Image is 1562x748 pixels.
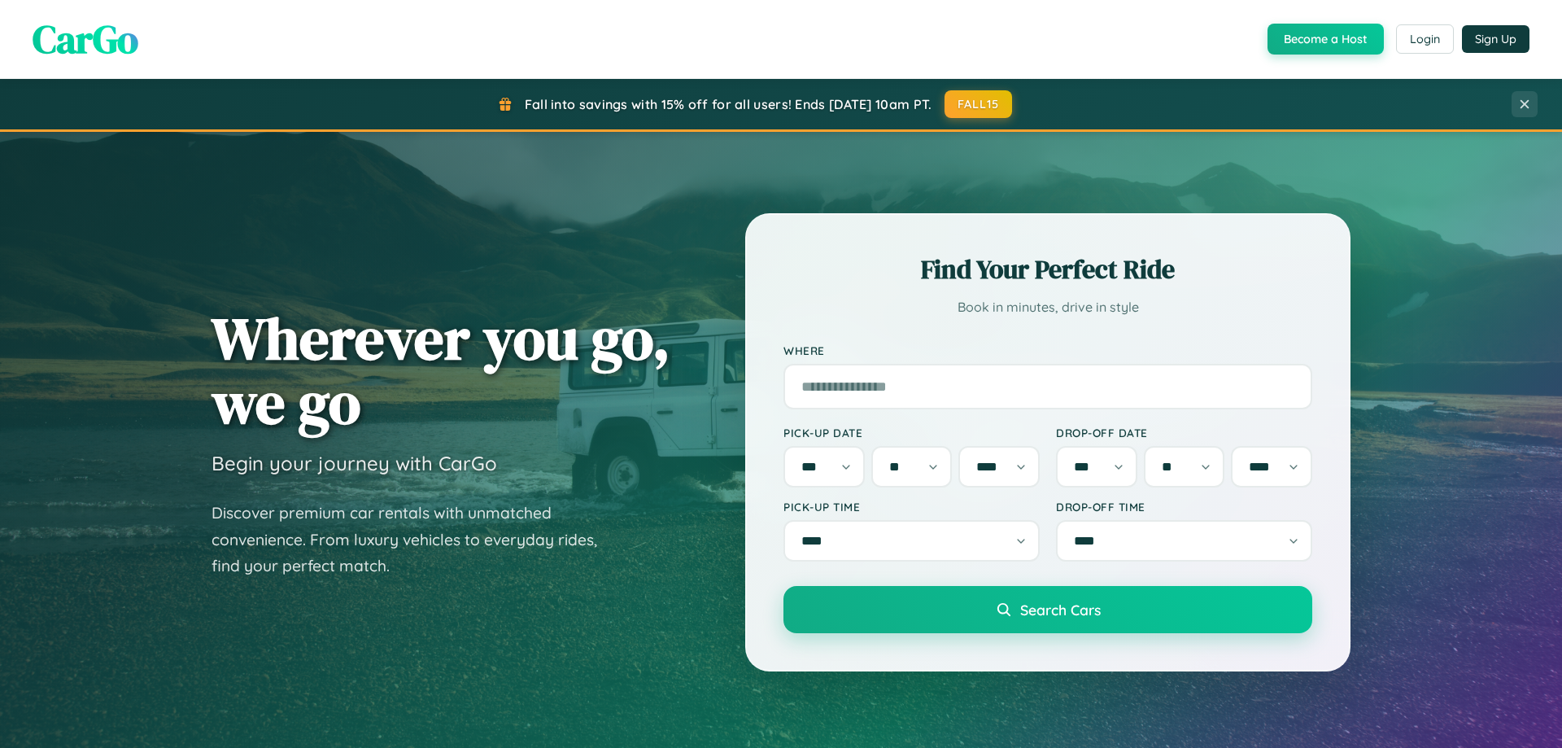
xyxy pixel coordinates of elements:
h3: Begin your journey with CarGo [212,451,497,475]
p: Discover premium car rentals with unmatched convenience. From luxury vehicles to everyday rides, ... [212,500,618,580]
label: Where [783,343,1312,357]
h1: Wherever you go, we go [212,306,670,435]
button: Search Cars [783,586,1312,633]
label: Drop-off Date [1056,426,1312,440]
label: Pick-up Time [783,500,1040,514]
p: Book in minutes, drive in style [783,295,1312,319]
span: Fall into savings with 15% off for all users! Ends [DATE] 10am PT. [525,96,932,112]
button: FALL15 [945,90,1013,118]
label: Pick-up Date [783,426,1040,440]
button: Login [1396,24,1454,54]
button: Sign Up [1462,25,1529,53]
label: Drop-off Time [1056,500,1312,514]
button: Become a Host [1267,24,1384,55]
span: CarGo [33,12,138,66]
h2: Find Your Perfect Ride [783,252,1312,287]
span: Search Cars [1020,601,1101,619]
